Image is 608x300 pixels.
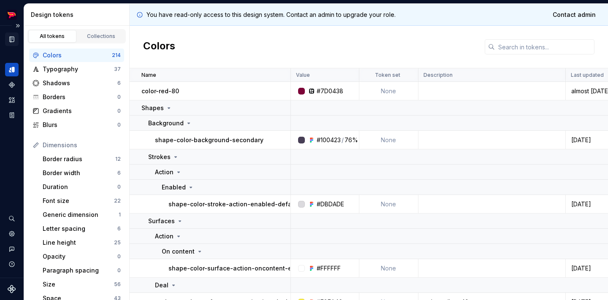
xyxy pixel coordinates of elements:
[39,236,124,249] a: Line height25
[39,222,124,235] a: Letter spacing6
[119,211,121,218] div: 1
[39,250,124,263] a: Opacity0
[112,52,121,59] div: 214
[155,232,174,241] p: Action
[29,76,124,90] a: Shadows6
[43,280,114,289] div: Size
[5,227,19,241] a: Settings
[359,195,418,214] td: None
[141,72,156,78] p: Name
[39,166,124,180] a: Border width6
[39,208,124,222] a: Generic dimension1
[8,285,16,293] svg: Supernova Logo
[571,72,604,78] p: Last updated
[43,266,117,275] div: Paragraph spacing
[359,82,418,100] td: None
[148,217,175,225] p: Surfaces
[29,118,124,132] a: Blurs0
[43,197,114,205] div: Font size
[43,65,114,73] div: Typography
[39,278,124,291] a: Size56
[43,155,115,163] div: Border radius
[155,136,263,144] p: shape-color-background-secondary
[117,80,121,86] div: 6
[117,267,121,274] div: 0
[168,264,312,273] p: shape-color-surface-action-oncontent-enabled
[5,63,19,76] a: Design tokens
[39,194,124,208] a: Font size22
[553,11,596,19] span: Contact admin
[31,11,126,19] div: Design tokens
[117,253,121,260] div: 0
[342,136,344,144] div: /
[5,108,19,122] a: Storybook stories
[43,93,117,101] div: Borders
[5,93,19,107] a: Assets
[296,72,310,78] p: Value
[43,121,117,129] div: Blurs
[317,200,344,208] div: #DBDADE
[148,153,171,161] p: Strokes
[495,39,594,54] input: Search in tokens...
[80,33,122,40] div: Collections
[29,62,124,76] a: Typography37
[43,169,117,177] div: Border width
[43,252,117,261] div: Opacity
[162,247,195,256] p: On content
[31,33,73,40] div: All tokens
[5,78,19,92] a: Components
[43,141,121,149] div: Dimensions
[43,51,112,59] div: Colors
[114,197,121,204] div: 22
[29,104,124,118] a: Gradients0
[359,259,418,278] td: None
[43,238,114,247] div: Line height
[39,264,124,277] a: Paragraph spacing0
[375,72,400,78] p: Token set
[43,211,119,219] div: Generic dimension
[114,239,121,246] div: 25
[148,119,184,127] p: Background
[5,212,19,225] button: Search ⌘K
[345,136,358,144] div: 76%
[39,180,124,194] a: Duration0
[423,72,453,78] p: Description
[141,87,179,95] p: color-red-80
[29,49,124,62] a: Colors214
[115,156,121,162] div: 12
[155,281,168,289] p: Deal
[114,66,121,73] div: 37
[114,281,121,288] div: 56
[317,264,341,273] div: #FFFFFF
[547,7,601,22] a: Contact admin
[117,94,121,100] div: 0
[117,225,121,232] div: 6
[141,104,164,112] p: Shapes
[117,122,121,128] div: 0
[117,170,121,176] div: 6
[359,131,418,149] td: None
[39,152,124,166] a: Border radius12
[168,200,299,208] p: shape-color-stroke-action-enabled-default
[7,10,17,20] img: c22002f0-c20a-4db5-8808-0be8483c155a.png
[5,242,19,256] button: Contact support
[155,168,174,176] p: Action
[5,32,19,46] a: Documentation
[147,11,396,19] p: You have read-only access to this design system. Contact an admin to upgrade your role.
[317,136,341,144] div: #100423
[43,183,117,191] div: Duration
[43,107,117,115] div: Gradients
[43,224,117,233] div: Letter spacing
[12,20,24,32] button: Expand sidebar
[143,39,175,54] h2: Colors
[117,184,121,190] div: 0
